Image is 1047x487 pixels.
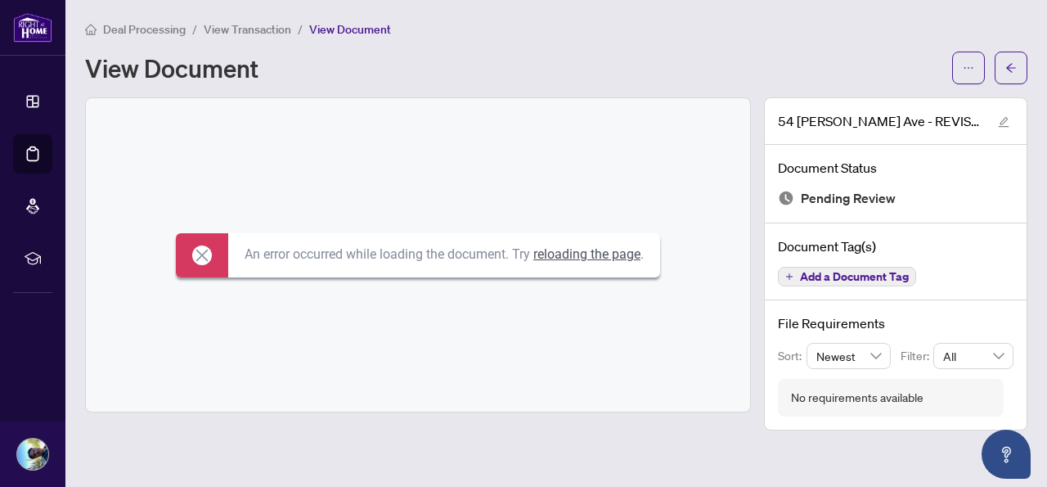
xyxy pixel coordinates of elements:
button: Add a Document Tag [778,267,916,286]
span: Deal Processing [103,22,186,37]
p: Sort: [778,347,807,365]
span: Add a Document Tag [800,271,909,282]
li: / [298,20,303,38]
button: Open asap [982,430,1031,479]
div: No requirements available [791,389,923,407]
span: Newest [816,344,882,368]
span: home [85,24,97,35]
img: Profile Icon [17,439,48,470]
span: arrow-left [1005,62,1017,74]
h4: Document Tag(s) [778,237,1013,256]
h4: File Requirements [778,313,1013,333]
span: Pending Review [801,187,896,210]
img: logo [13,12,52,43]
span: edit [998,116,1009,128]
h4: Document Status [778,158,1013,178]
span: plus [785,273,793,281]
span: All [943,344,1004,368]
li: / [192,20,197,38]
img: Document Status [778,190,794,206]
span: 54 [PERSON_NAME] Ave - REVISED TRADE SHEET.pdf [778,111,982,131]
span: View Document [309,22,391,37]
h1: View Document [85,55,258,81]
span: ellipsis [963,62,974,74]
span: View Transaction [204,22,291,37]
p: Filter: [901,347,933,365]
